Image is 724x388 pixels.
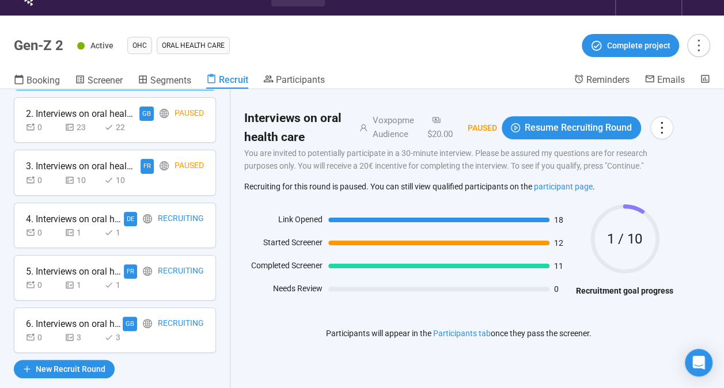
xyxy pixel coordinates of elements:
[23,365,31,373] span: plus
[691,37,706,53] span: more
[104,331,139,344] div: 3
[36,363,105,375] span: New Recruit Round
[141,159,154,173] div: FR
[26,75,60,86] span: Booking
[206,74,248,89] a: Recruit
[123,317,137,331] div: GB
[26,121,60,134] div: 0
[554,216,570,224] span: 18
[104,121,139,134] div: 22
[26,106,135,121] div: 2. Interviews on oral health care
[143,319,152,328] span: global
[586,74,630,85] span: Reminders
[162,40,225,51] span: Oral Health Care
[65,174,100,187] div: 10
[454,121,497,134] div: Paused
[158,264,204,279] div: Recruiting
[139,106,154,121] div: GB
[263,74,325,88] a: Participants
[88,75,123,86] span: Screener
[26,279,60,291] div: 0
[26,174,60,187] div: 0
[175,159,204,173] div: Paused
[65,226,100,239] div: 1
[26,226,60,239] div: 0
[433,329,491,338] a: Participants tab
[554,239,570,247] span: 12
[244,282,323,299] div: Needs Review
[65,331,100,344] div: 3
[26,264,124,279] div: 5. Interviews on oral health care
[132,40,147,51] span: OHC
[590,232,659,246] span: 1 / 10
[244,180,673,193] div: Recruiting for this round is paused. You can still view qualified participants on the .
[326,327,592,340] p: Participants will appear in the once they pass the screener.
[650,116,673,139] button: more
[143,267,152,276] span: global
[124,212,137,226] div: DE
[158,212,204,226] div: Recruiting
[645,74,685,88] a: Emails
[574,74,630,88] a: Reminders
[14,37,63,54] h1: Gen-Z 2
[367,114,422,141] div: Voxpopme Audience
[423,114,454,141] div: $20.00
[14,360,115,378] button: plusNew Recruit Round
[160,161,169,170] span: global
[158,317,204,331] div: Recruiting
[65,121,100,134] div: 23
[511,123,520,132] span: play-circle
[90,41,113,50] span: Active
[150,75,191,86] span: Segments
[244,147,673,172] p: You are invited to potentially participate in a 30-minute interview. Please be assured my questio...
[244,236,323,253] div: Started Screener
[346,124,367,132] span: user
[554,262,570,270] span: 11
[687,34,710,57] button: more
[104,174,139,187] div: 10
[244,109,346,147] h2: Interviews on oral health care
[657,74,685,85] span: Emails
[14,74,60,89] a: Booking
[104,279,139,291] div: 1
[160,109,169,118] span: global
[26,331,60,344] div: 0
[525,120,632,135] span: Resume Recruiting Round
[502,116,641,139] button: play-circleResume Recruiting Round
[607,39,670,52] span: Complete project
[138,74,191,89] a: Segments
[244,259,323,276] div: Completed Screener
[26,317,123,331] div: 6. Interviews on oral health care
[244,213,323,230] div: Link Opened
[219,74,248,85] span: Recruit
[582,34,679,57] button: Complete project
[576,284,673,297] h4: Recruitment goal progress
[685,349,712,376] div: Open Intercom Messenger
[143,214,152,223] span: global
[65,279,100,291] div: 1
[75,74,123,89] a: Screener
[654,120,669,135] span: more
[104,226,139,239] div: 1
[26,212,124,226] div: 4. Interviews on oral health care
[554,285,570,293] span: 0
[124,264,137,279] div: FR
[534,182,593,191] a: participant page
[276,74,325,85] span: Participants
[26,159,135,173] div: 3. Interviews on oral health care
[175,106,204,121] div: Paused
